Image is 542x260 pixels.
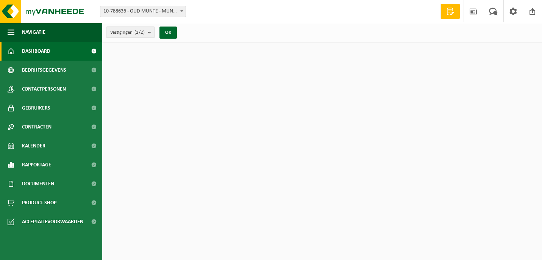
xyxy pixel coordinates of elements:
span: Vestigingen [110,27,145,38]
button: OK [159,27,177,39]
span: Kalender [22,136,45,155]
span: Bedrijfsgegevens [22,61,66,80]
span: Contracten [22,117,52,136]
span: Acceptatievoorwaarden [22,212,83,231]
span: Navigatie [22,23,45,42]
button: Vestigingen(2/2) [106,27,155,38]
span: Product Shop [22,193,56,212]
span: Gebruikers [22,99,50,117]
span: Rapportage [22,155,51,174]
span: Dashboard [22,42,50,61]
span: 10-788636 - OUD MUNTE - MUNTE [100,6,186,17]
span: Contactpersonen [22,80,66,99]
span: Documenten [22,174,54,193]
count: (2/2) [134,30,145,35]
